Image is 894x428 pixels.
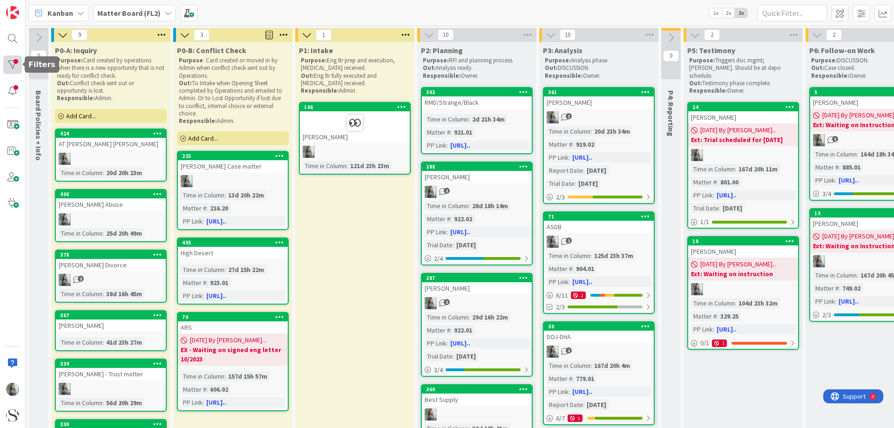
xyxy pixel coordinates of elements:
[422,297,532,309] div: LG
[547,178,575,189] div: Trial Date
[544,212,654,221] div: 71
[468,201,470,211] span: :
[592,251,636,261] div: 125d 23h 37m
[66,112,96,120] span: Add Card...
[691,298,735,308] div: Time in Column
[574,264,596,274] div: 904.01
[181,203,206,213] div: Matter #
[450,127,452,137] span: :
[556,291,568,300] span: 6 / 11
[569,277,570,287] span: :
[206,292,226,300] a: [URL]..
[548,213,654,220] div: 71
[102,168,104,178] span: :
[178,152,288,160] div: 225
[813,255,825,267] img: LG
[735,164,736,174] span: :
[688,216,798,228] div: 1/1
[56,190,166,211] div: 406[PERSON_NAME] Abuse
[56,274,166,286] div: LG
[575,178,576,189] span: :
[6,6,19,19] img: Visit kanbanzone.com
[813,296,835,306] div: PP Link
[717,325,737,333] a: [URL]..
[691,269,795,279] b: Ext: Waiting on instruction
[178,152,288,172] div: 225[PERSON_NAME] Case matter
[544,96,654,109] div: [PERSON_NAME]
[692,238,798,245] div: 18
[426,89,532,95] div: 392
[97,8,161,18] b: Matter Board (FL2)
[60,130,166,137] div: 424
[425,227,447,237] div: PP Link
[102,228,104,238] span: :
[177,238,289,305] a: 405High DesertTime in Column:27d 15h 22mMatter #:923.01PP Link:[URL]..
[453,240,454,250] span: :
[813,270,857,280] div: Time in Column
[688,149,798,161] div: LG
[59,228,102,238] div: Time in Column
[181,345,285,364] b: EX - Waiting on signed eng letter 10/2023
[425,186,437,198] img: LG
[56,190,166,198] div: 406
[56,311,166,319] div: 367
[470,114,507,124] div: 2d 21h 34m
[840,162,863,172] div: 885.01
[688,103,798,123] div: 24[PERSON_NAME]
[425,114,468,124] div: Time in Column
[78,276,84,282] span: 2
[421,162,533,265] a: 288[PERSON_NAME]LGTime in Column:28d 18h 14mMatter #:922.02PP Link:[URL]..Trial Date:[DATE]2/4
[713,190,714,200] span: :
[454,240,478,250] div: [DATE]
[592,126,632,136] div: 20d 23h 34m
[688,283,798,295] div: LG
[60,360,166,367] div: 334
[700,217,709,227] span: 1 / 1
[422,253,532,265] div: 2/4
[548,323,654,330] div: 30
[718,177,741,187] div: 801.00
[835,296,836,306] span: :
[226,190,266,200] div: 13d 20h 22m
[203,216,204,226] span: :
[857,270,858,280] span: :
[813,175,835,185] div: PP Link
[102,289,104,299] span: :
[468,312,470,322] span: :
[691,283,703,295] img: LG
[104,289,144,299] div: 38d 16h 45m
[48,4,51,11] div: 4
[547,236,559,248] img: LG
[348,161,392,171] div: 121d 23h 23m
[453,351,454,361] span: :
[572,153,592,162] a: [URL]..
[178,160,288,172] div: [PERSON_NAME] Case matter
[178,313,288,321] div: 70
[208,203,230,213] div: 216.20
[691,177,717,187] div: Matter #
[736,164,780,174] div: 167d 20h 11m
[59,213,71,225] img: LG
[181,291,203,301] div: PP Link
[566,113,572,119] span: 1
[547,111,559,123] img: LG
[425,140,447,150] div: PP Link
[835,175,836,185] span: :
[839,176,859,184] a: [URL]..
[300,146,410,158] div: LG
[556,192,565,202] span: 2 / 3
[839,283,840,293] span: :
[203,291,204,301] span: :
[426,163,532,170] div: 288
[181,371,224,381] div: Time in Column
[422,364,532,376] div: 3/4
[688,237,798,258] div: 18[PERSON_NAME]
[688,111,798,123] div: [PERSON_NAME]
[56,319,166,332] div: [PERSON_NAME]
[56,360,166,380] div: 334[PERSON_NAME] - Trust matter
[543,211,655,314] a: 71ASDBLGTime in Column:125d 23h 37mMatter #:904.01PP Link:[URL]..6/1122/3
[178,321,288,333] div: ARS
[712,340,727,347] div: 1
[452,325,474,335] div: 922.01
[687,102,799,229] a: 24[PERSON_NAME][DATE] By [PERSON_NAME]...Ext: Trial scheduled for [DATE]LGTime in Column:167d 20h...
